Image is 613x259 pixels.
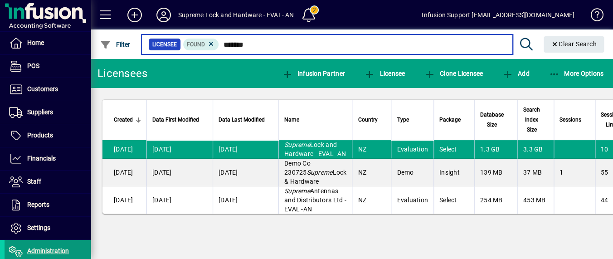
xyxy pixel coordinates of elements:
span: Add [502,70,529,77]
div: Name [284,115,346,125]
span: Search Index Size [523,105,540,135]
td: Evaluation [391,140,433,159]
td: [DATE] [213,159,278,186]
a: POS [5,55,91,78]
button: More Options [546,65,606,82]
span: Clone Licensee [424,70,483,77]
button: Licensee [362,65,408,82]
span: Demo Co 230725 Lock & Hardware [284,160,346,185]
div: Supreme Lock and Hardware - EVAL- AN [178,8,294,22]
td: [DATE] [213,140,278,159]
button: Add [500,65,531,82]
span: Type [397,115,409,125]
span: Created [114,115,133,125]
span: Infusion Partner [282,70,345,77]
span: Settings [27,224,50,231]
td: Evaluation [391,186,433,214]
a: Suppliers [5,101,91,124]
div: Data First Modified [152,115,207,125]
em: Supreme [284,141,310,148]
td: Select [433,140,474,159]
td: Select [433,186,474,214]
td: 1.3 GB [474,140,517,159]
button: Clone Licensee [422,65,485,82]
a: Products [5,124,91,147]
span: Administration [27,247,69,254]
span: Suppliers [27,108,53,116]
div: Sessions [559,115,589,125]
div: Search Index Size [523,105,548,135]
span: Lock and Hardware - EVAL- AN [284,141,346,157]
td: Demo [391,159,433,186]
span: Antennas and Distributors Ltd - EVAL -AN [284,187,346,213]
span: Database Size [480,110,504,130]
span: Licensee [152,40,177,49]
div: Data Last Modified [219,115,273,125]
span: Staff [27,178,41,185]
span: Country [358,115,377,125]
em: Supreme [284,187,310,195]
div: Created [114,115,141,125]
span: Licensee [364,70,405,77]
div: Country [358,115,385,125]
td: [DATE] [213,186,278,214]
td: [DATE] [102,186,146,214]
span: Financials [27,155,56,162]
div: Licensees [97,66,147,81]
span: Data First Modified [152,115,199,125]
button: Profile [149,7,178,23]
td: [DATE] [102,140,146,159]
span: Clear Search [551,40,597,48]
span: More Options [549,70,604,77]
a: Knowledge Base [584,2,602,31]
td: 254 MB [474,186,517,214]
span: Customers [27,85,58,93]
a: Reports [5,194,91,216]
span: Found [187,41,205,48]
span: Sessions [559,115,581,125]
button: Infusion Partner [279,65,347,82]
a: Customers [5,78,91,101]
td: 139 MB [474,159,517,186]
mat-chip: Found Status: Found [183,39,219,50]
td: [DATE] [146,140,213,159]
span: Products [27,132,53,139]
em: Supreme [307,169,333,176]
td: 1 [554,159,595,186]
span: POS [27,62,39,69]
button: Add [120,7,149,23]
td: [DATE] [146,159,213,186]
td: 37 MB [517,159,554,186]
a: Financials [5,147,91,170]
td: [DATE] [102,159,146,186]
div: Database Size [480,110,512,130]
td: NZ [352,159,391,186]
div: Type [397,115,428,125]
span: Filter [100,41,131,48]
span: Home [27,39,44,46]
td: 3.3 GB [517,140,554,159]
span: Data Last Modified [219,115,265,125]
a: Settings [5,217,91,239]
td: NZ [352,140,391,159]
td: 453 MB [517,186,554,214]
button: Filter [98,36,133,53]
td: [DATE] [146,186,213,214]
span: Reports [27,201,49,208]
span: Package [439,115,461,125]
a: Home [5,32,91,54]
td: NZ [352,186,391,214]
div: Package [439,115,469,125]
div: Infusion Support [EMAIL_ADDRESS][DOMAIN_NAME] [422,8,574,22]
span: Name [284,115,299,125]
td: Insight [433,159,474,186]
button: Clear [544,36,604,53]
a: Staff [5,171,91,193]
